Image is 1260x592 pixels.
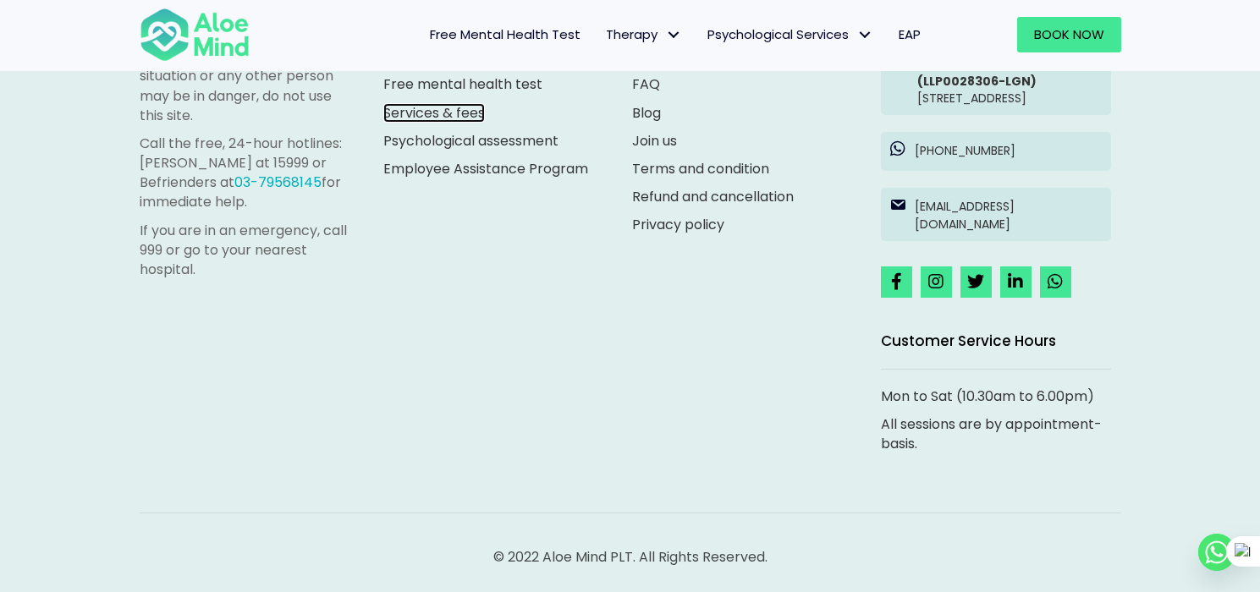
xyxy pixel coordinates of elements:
[881,331,1056,351] span: Customer Service Hours
[140,547,1121,567] p: © 2022 Aloe Mind PLT. All Rights Reserved.
[632,187,794,206] a: Refund and cancellation
[899,25,921,43] span: EAP
[632,74,660,94] a: FAQ
[915,198,1103,233] p: [EMAIL_ADDRESS][DOMAIN_NAME]
[140,7,250,63] img: Aloe mind Logo
[140,134,349,212] p: Call the free, 24-hour hotlines: [PERSON_NAME] at 15999 or Befrienders at for immediate help.
[881,132,1111,171] a: [PHONE_NUMBER]
[417,17,593,52] a: Free Mental Health Test
[632,103,661,123] a: Blog
[881,188,1111,241] a: [EMAIL_ADDRESS][DOMAIN_NAME]
[881,386,1111,406] p: Mon to Sat (10.30am to 6.00pm)
[606,25,682,43] span: Therapy
[383,74,542,94] a: Free mental health test
[272,17,933,52] nav: Menu
[881,414,1111,453] p: All sessions are by appointment-basis.
[140,221,349,280] p: If you are in an emergency, call 999 or go to your nearest hospital.
[853,23,878,47] span: Psychological Services: submenu
[234,173,322,192] a: 03-79568145
[917,73,1037,90] strong: (LLP0028306-LGN)
[383,131,558,151] a: Psychological assessment
[707,25,873,43] span: Psychological Services
[140,47,349,125] p: If you are in a life-threatening situation or any other person may be in danger, do not use this ...
[1034,25,1104,43] span: Book Now
[632,159,769,178] a: Terms and condition
[886,17,933,52] a: EAP
[632,131,677,151] a: Join us
[383,159,588,178] a: Employee Assistance Program
[593,17,695,52] a: TherapyTherapy: submenu
[430,25,580,43] span: Free Mental Health Test
[915,142,1103,159] p: [PHONE_NUMBER]
[917,55,1103,107] p: [STREET_ADDRESS]
[662,23,686,47] span: Therapy: submenu
[1017,17,1121,52] a: Book Now
[632,215,724,234] a: Privacy policy
[695,17,886,52] a: Psychological ServicesPsychological Services: submenu
[383,103,485,123] a: Services & fees
[1198,534,1235,571] a: Whatsapp
[881,47,1111,115] a: Aloe Mind PLT(LLP0028306-LGN)[STREET_ADDRESS]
